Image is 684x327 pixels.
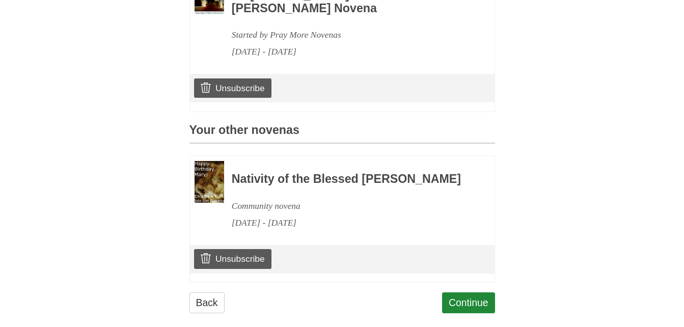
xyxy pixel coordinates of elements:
[195,161,224,203] img: Novena image
[442,292,495,313] a: Continue
[189,124,495,144] h3: Your other novenas
[194,249,271,268] a: Unsubscribe
[232,198,467,214] div: Community novena
[232,173,467,186] h3: Nativity of the Blessed [PERSON_NAME]
[194,78,271,98] a: Unsubscribe
[232,43,467,60] div: [DATE] - [DATE]
[232,26,467,43] div: Started by Pray More Novenas
[232,214,467,231] div: [DATE] - [DATE]
[189,292,225,313] a: Back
